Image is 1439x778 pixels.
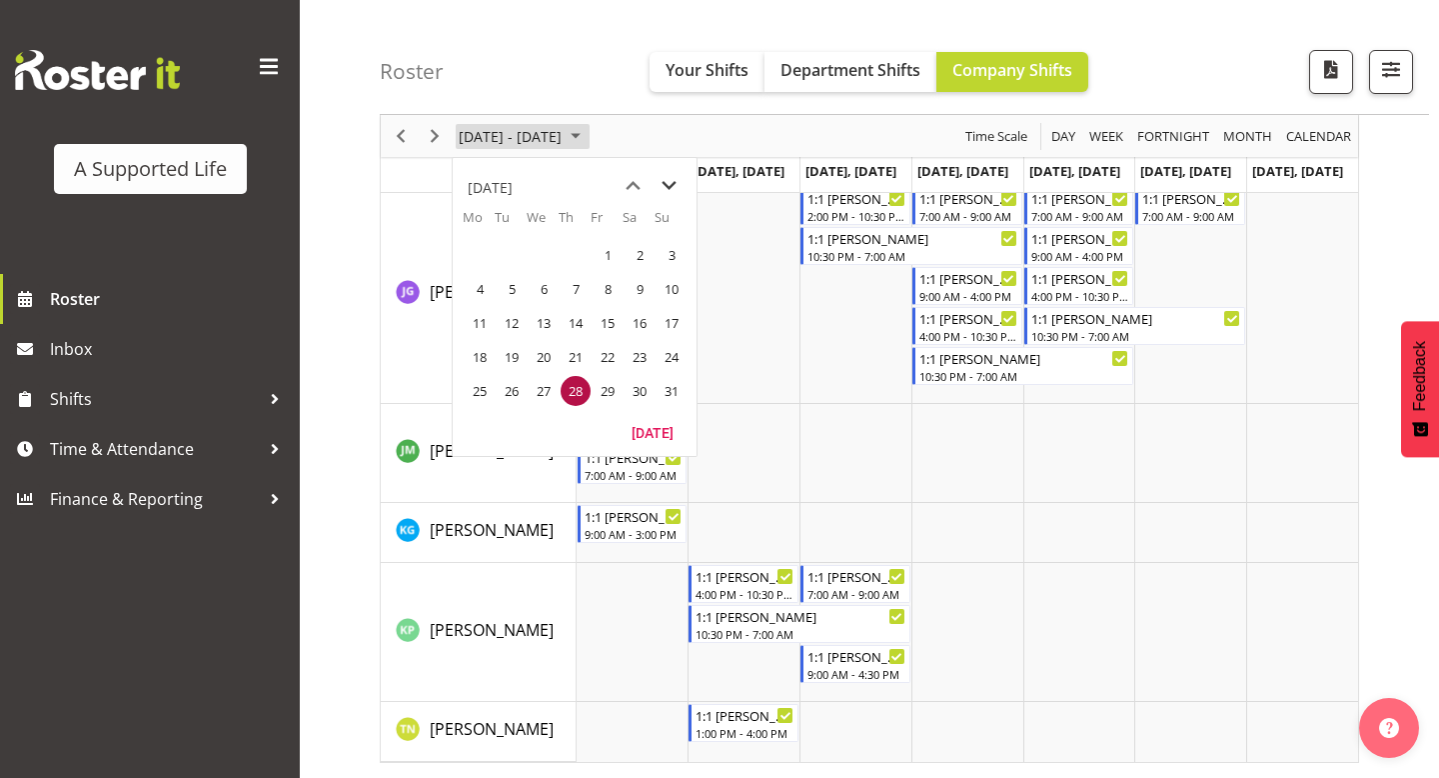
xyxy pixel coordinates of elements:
th: We [527,208,559,238]
a: [PERSON_NAME] [430,280,554,304]
div: 7:00 AM - 9:00 AM [1031,208,1129,224]
span: Friday, August 8, 2025 [593,274,623,304]
th: Tu [495,208,527,238]
span: Monday, August 18, 2025 [465,342,495,372]
span: Sunday, August 17, 2025 [657,308,687,338]
span: Inbox [50,334,290,364]
div: 2:00 PM - 10:30 PM [807,208,905,224]
span: Monday, August 11, 2025 [465,308,495,338]
button: Timeline Day [1048,124,1079,149]
button: Previous [388,124,415,149]
span: Saturday, August 30, 2025 [625,376,655,406]
h4: Roster [380,60,444,83]
button: Fortnight [1134,124,1213,149]
button: Feedback - Show survey [1401,321,1439,457]
button: Timeline Week [1086,124,1127,149]
button: previous month [615,168,651,204]
div: Jackie Green"s event - 1:1 Miranda Begin From Friday, August 29, 2025 at 9:00:00 AM GMT+12:00 End... [1024,227,1134,265]
div: Jackie Green"s event - 1:1 Miranda Begin From Saturday, August 30, 2025 at 7:00:00 AM GMT+12:00 E... [1135,187,1245,225]
span: Roster [50,284,290,314]
div: 1:1 [PERSON_NAME] [696,566,793,586]
span: Saturday, August 16, 2025 [625,308,655,338]
div: 1:1 [PERSON_NAME] [807,566,905,586]
button: Next [422,124,449,149]
div: A Supported Life [74,154,227,184]
span: Friday, August 1, 2025 [593,240,623,270]
div: 9:00 AM - 4:30 PM [807,666,905,682]
div: 1:1 [PERSON_NAME] [919,308,1017,328]
span: [DATE], [DATE] [1029,162,1120,180]
span: Week [1087,124,1125,149]
span: [PERSON_NAME] [430,519,554,541]
div: Jackie Green"s event - 1:1 Miranda Begin From Thursday, August 28, 2025 at 10:30:00 PM GMT+12:00 ... [912,347,1134,385]
span: Wednesday, August 27, 2025 [529,376,559,406]
span: Friday, August 29, 2025 [593,376,623,406]
div: Next [418,115,452,157]
span: Your Shifts [666,59,748,81]
div: 7:00 AM - 9:00 AM [919,208,1017,224]
a: [PERSON_NAME] [430,717,554,741]
span: Tuesday, August 12, 2025 [497,308,527,338]
div: 1:1 [PERSON_NAME] [1142,188,1240,208]
span: [DATE] - [DATE] [457,124,564,149]
span: Finance & Reporting [50,484,260,514]
button: August 25 - 31, 2025 [456,124,590,149]
div: Karen Powell"s event - 1:1 Miranda Begin From Wednesday, August 27, 2025 at 9:00:00 AM GMT+12:00 ... [800,645,910,683]
span: Friday, August 22, 2025 [593,342,623,372]
div: 1:1 [PERSON_NAME] [696,705,793,725]
td: Kanwal Ghotra resource [381,503,577,563]
div: Kanwal Ghotra"s event - 1:1 Miranda Begin From Monday, August 25, 2025 at 9:00:00 AM GMT+12:00 En... [578,505,688,543]
button: Filter Shifts [1369,50,1413,94]
div: 1:1 [PERSON_NAME] [1031,188,1129,208]
td: Jackie Green resource [381,185,577,404]
span: [PERSON_NAME] [430,440,554,462]
span: Wednesday, August 20, 2025 [529,342,559,372]
span: Time & Attendance [50,434,260,464]
div: 10:30 PM - 7:00 AM [807,248,1017,264]
div: Jackie Green"s event - 1:1 Miranda Begin From Friday, August 29, 2025 at 10:30:00 PM GMT+12:00 En... [1024,307,1246,345]
span: [PERSON_NAME] [430,281,554,303]
div: 1:00 PM - 4:00 PM [696,725,793,741]
button: Timeline Month [1220,124,1276,149]
span: Time Scale [963,124,1029,149]
div: 7:00 AM - 9:00 AM [1142,208,1240,224]
div: 1:1 [PERSON_NAME] [919,188,1017,208]
span: Thursday, August 7, 2025 [561,274,591,304]
span: Department Shifts [780,59,920,81]
div: Jackie Green"s event - 1:1 Miranda Begin From Thursday, August 28, 2025 at 4:00:00 PM GMT+12:00 E... [912,307,1022,345]
div: Jackie Green"s event - 1:1 Miranda Begin From Wednesday, August 27, 2025 at 10:30:00 PM GMT+12:00... [800,227,1022,265]
th: Mo [463,208,495,238]
span: Tuesday, August 19, 2025 [497,342,527,372]
td: Thursday, August 28, 2025 [559,374,591,408]
div: 4:00 PM - 10:30 PM [919,328,1017,344]
div: 1:1 [PERSON_NAME] [807,646,905,666]
span: Friday, August 15, 2025 [593,308,623,338]
div: Jasmine McCracken"s event - 1:1 Miranda Begin From Monday, August 25, 2025 at 7:00:00 AM GMT+12:0... [578,446,688,484]
span: [DATE], [DATE] [694,162,784,180]
span: Wednesday, August 13, 2025 [529,308,559,338]
div: 9:00 AM - 4:00 PM [1031,248,1129,264]
div: 1:1 [PERSON_NAME] [1031,228,1129,248]
div: 1:1 [PERSON_NAME] [807,228,1017,248]
span: Tuesday, August 5, 2025 [497,274,527,304]
img: help-xxl-2.png [1379,718,1399,738]
th: Su [655,208,687,238]
div: Jackie Green"s event - 1:1 Miranda Begin From Thursday, August 28, 2025 at 7:00:00 AM GMT+12:00 E... [912,187,1022,225]
span: Company Shifts [952,59,1072,81]
span: Feedback [1411,341,1429,411]
button: Today [619,418,687,446]
div: 9:00 AM - 4:00 PM [919,288,1017,304]
span: Saturday, August 23, 2025 [625,342,655,372]
span: Month [1221,124,1274,149]
div: 7:00 AM - 9:00 AM [585,467,683,483]
a: [PERSON_NAME] [430,518,554,542]
span: Day [1049,124,1077,149]
button: Download a PDF of the roster according to the set date range. [1309,50,1353,94]
img: Rosterit website logo [15,50,180,90]
td: Tupou Neiufi resource [381,702,577,762]
button: Company Shifts [936,52,1088,92]
th: Fr [591,208,623,238]
button: next month [651,168,687,204]
div: 7:00 AM - 9:00 AM [807,586,905,602]
span: Monday, August 25, 2025 [465,376,495,406]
